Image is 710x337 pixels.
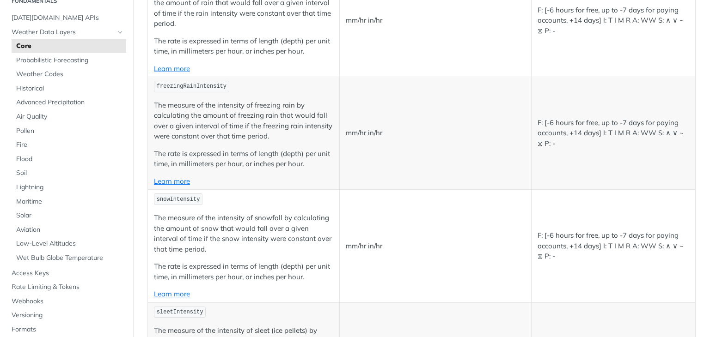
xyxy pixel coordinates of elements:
span: Air Quality [16,112,124,121]
a: Maritime [12,195,126,209]
span: Fire [16,140,124,150]
span: Versioning [12,311,124,320]
p: The rate is expressed in terms of length (depth) per unit time, in millimeters per hour, or inche... [154,36,333,57]
span: Maritime [16,197,124,206]
span: Lightning [16,183,124,192]
a: Weather Codes [12,67,126,81]
span: Weather Data Layers [12,28,114,37]
a: Rate Limiting & Tokens [7,280,126,294]
span: Pollen [16,126,124,136]
a: Core [12,39,126,53]
span: Soil [16,168,124,178]
span: freezingRainIntensity [157,83,226,90]
span: Webhooks [12,297,124,306]
a: Historical [12,82,126,96]
p: The measure of the intensity of snowfall by calculating the amount of snow that would fall over a... [154,213,333,254]
a: Webhooks [7,295,126,308]
p: F: [-6 hours for free, up to -7 days for paying accounts, +14 days] I: T I M R A: WW S: ∧ ∨ ~ ⧖ P: - [538,230,690,262]
a: Weather Data LayersHide subpages for Weather Data Layers [7,25,126,39]
span: Wet Bulb Globe Temperature [16,253,124,263]
span: Probabilistic Forecasting [16,56,124,65]
p: F: [-6 hours for free, up to -7 days for paying accounts, +14 days] I: T I M R A: WW S: ∧ ∨ ~ ⧖ P: - [538,5,690,36]
span: Access Keys [12,269,124,278]
span: Aviation [16,225,124,235]
span: Weather Codes [16,70,124,79]
p: The measure of the intensity of freezing rain by calculating the amount of freezing rain that wou... [154,100,333,142]
a: Advanced Precipitation [12,96,126,109]
a: Learn more [154,177,190,186]
span: Rate Limiting & Tokens [12,283,124,292]
p: The rate is expressed in terms of length (depth) per unit time, in millimeters per hour, or inche... [154,261,333,282]
a: Soil [12,166,126,180]
a: Versioning [7,308,126,322]
a: Formats [7,323,126,337]
span: Low-Level Altitudes [16,239,124,248]
span: sleetIntensity [157,309,203,315]
span: Formats [12,325,124,334]
a: Probabilistic Forecasting [12,54,126,67]
a: Solar [12,209,126,223]
p: mm/hr in/hr [346,241,525,252]
span: Flood [16,155,124,164]
a: Fire [12,138,126,152]
a: Wet Bulb Globe Temperature [12,251,126,265]
span: [DATE][DOMAIN_NAME] APIs [12,13,124,23]
a: Learn more [154,289,190,298]
a: Lightning [12,181,126,194]
button: Hide subpages for Weather Data Layers [116,29,124,36]
span: snowIntensity [157,196,200,203]
a: Learn more [154,64,190,73]
p: mm/hr in/hr [346,128,525,138]
a: Low-Level Altitudes [12,237,126,251]
a: Flood [12,152,126,166]
span: Solar [16,211,124,220]
a: Air Quality [12,110,126,124]
a: Pollen [12,124,126,138]
p: F: [-6 hours for free, up to -7 days for paying accounts, +14 days] I: T I M R A: WW S: ∧ ∨ ~ ⧖ P: - [538,118,690,149]
span: Advanced Precipitation [16,98,124,107]
p: The rate is expressed in terms of length (depth) per unit time, in millimeters per hour, or inche... [154,149,333,169]
p: mm/hr in/hr [346,15,525,26]
a: Aviation [12,223,126,237]
span: Core [16,42,124,51]
a: Access Keys [7,266,126,280]
a: [DATE][DOMAIN_NAME] APIs [7,11,126,25]
span: Historical [16,84,124,93]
